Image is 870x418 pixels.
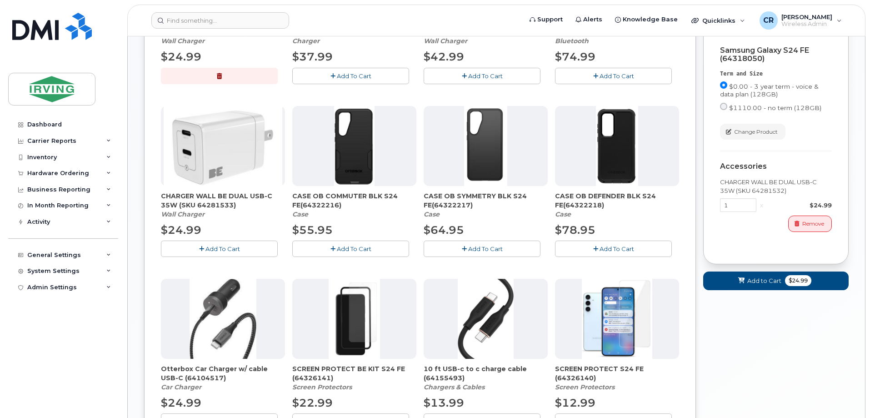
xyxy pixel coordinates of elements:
[292,68,409,84] button: Add To Cart
[292,241,409,257] button: Add To Cart
[555,210,571,218] em: Case
[747,277,781,285] span: Add to Cart
[424,191,548,219] div: CASE OB SYMMETRY BLK S24 FE(64322217)
[292,37,320,45] em: Charger
[767,201,832,210] div: $24.99
[424,383,485,391] em: Chargers & Cables
[161,223,201,237] span: $24.99
[424,364,548,392] div: 10 ft USB-c to c charge cable (64155493)
[555,37,589,45] em: Bluetooth
[720,81,727,89] input: $0.00 - 3 year term - voice & data plan (128GB)
[720,103,727,110] input: $1110.00 - no term (128GB)
[685,11,751,30] div: Quicklinks
[555,191,679,210] span: CASE OB DEFENDER BLK S24 FE(64322218)
[781,20,832,28] span: Wireless Admin
[161,210,205,218] em: Wall Charger
[424,68,540,84] button: Add To Cart
[555,50,595,63] span: $74.99
[537,15,563,24] span: Support
[424,191,548,210] span: CASE OB SYMMETRY BLK S24 FE(64322217)
[458,279,514,359] img: ACCUS210715h8yE8.jpg
[523,10,569,29] a: Support
[161,191,285,210] span: CHARGER WALL BE DUAL USB-C 35W (SKU 64281533)
[609,10,684,29] a: Knowledge Base
[424,37,467,45] em: Wall Charger
[292,210,308,218] em: Case
[161,364,285,392] div: Otterbox Car Charger w/ cable USB-C (64104517)
[424,396,464,409] span: $13.99
[720,162,832,171] div: Accessories
[161,191,285,219] div: CHARGER WALL BE DUAL USB-C 35W (SKU 64281533)
[555,396,595,409] span: $12.99
[468,72,503,80] span: Add To Cart
[464,106,507,186] img: s24_fe_ob_sym.png
[161,383,201,391] em: Car Charger
[555,68,672,84] button: Add To Cart
[623,15,678,24] span: Knowledge Base
[720,124,785,140] button: Change Product
[424,210,440,218] em: Case
[424,223,464,237] span: $64.95
[292,50,333,63] span: $37.99
[292,383,352,391] em: Screen Protectors
[600,72,634,80] span: Add To Cart
[292,364,416,383] span: SCREEN PROTECT BE KIT S24 FE (64326141)
[292,191,416,219] div: CASE OB COMMUTER BLK S24 FE(64322216)
[720,46,832,63] div: Samsung Galaxy S24 FE (64318050)
[161,50,201,63] span: $24.99
[424,50,464,63] span: $42.99
[161,241,278,257] button: Add To Cart
[292,364,416,392] div: SCREEN PROTECT BE KIT S24 FE (64326141)
[781,13,832,20] span: [PERSON_NAME]
[292,191,416,210] span: CASE OB COMMUTER BLK S24 FE(64322216)
[763,15,774,26] span: CR
[161,396,201,409] span: $24.99
[424,241,540,257] button: Add To Cart
[555,223,595,237] span: $78.95
[802,220,824,228] span: Remove
[337,245,371,252] span: Add To Cart
[702,17,735,24] span: Quicklinks
[720,70,832,78] div: Term and Size
[334,106,375,186] img: s24_FE_ob_com.png
[555,364,679,383] span: SCREEN PROTECT S24 FE (64326140)
[555,191,679,219] div: CASE OB DEFENDER BLK S24 FE(64322218)
[720,83,819,98] span: $0.00 - 3 year term - voice & data plan (128GB)
[720,178,832,195] div: CHARGER WALL BE DUAL USB-C 35W (SKU 64281532)
[292,223,333,237] span: $55.95
[753,11,848,30] div: Crystal Rowe
[569,10,609,29] a: Alerts
[756,201,767,210] div: x
[555,364,679,392] div: SCREEN PROTECT S24 FE (64326140)
[703,272,849,290] button: Add to Cart $24.99
[788,216,832,232] button: Remove
[190,279,256,359] img: download.jpg
[329,279,380,359] img: image003.png
[583,15,602,24] span: Alerts
[164,106,283,186] img: BE.png
[785,275,811,286] span: $24.99
[292,396,333,409] span: $22.99
[161,37,205,45] em: Wall Charger
[205,245,240,252] span: Add To Cart
[555,383,615,391] em: Screen Protectors
[337,72,371,80] span: Add To Cart
[729,104,821,111] span: $1110.00 - no term (128GB)
[151,12,289,29] input: Find something...
[600,245,634,252] span: Add To Cart
[555,241,672,257] button: Add To Cart
[734,128,778,136] span: Change Product
[161,364,285,383] span: Otterbox Car Charger w/ cable USB-C (64104517)
[424,364,548,383] span: 10 ft USB-c to c charge cable (64155493)
[468,245,503,252] span: Add To Cart
[596,106,639,186] img: s24_fe_ob_Def.png
[582,279,652,359] img: s24_fe_-_screen_protector.png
